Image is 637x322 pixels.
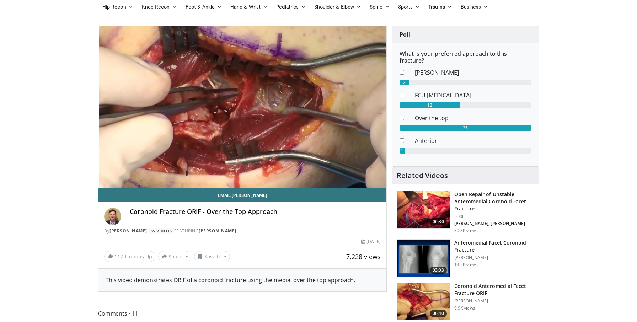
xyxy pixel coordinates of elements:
div: [DATE] [361,238,380,245]
p: 9.9K views [454,305,475,311]
dd: FCU [MEDICAL_DATA] [409,91,537,100]
button: Share [158,251,191,262]
span: 06:30 [430,218,447,225]
h6: What is your preferred approach to this fracture? [400,50,531,64]
a: 55 Videos [148,228,174,234]
h3: Anteromedial Facet Coronoid Fracture [454,239,534,253]
p: [PERSON_NAME] [454,255,534,261]
div: 26 [400,125,531,131]
a: 06:40 Coronoid Anteromedial Facet Fracture ORIF [PERSON_NAME] 9.9K views [397,283,534,320]
span: 112 [114,253,123,260]
a: 06:30 Open Repair of Unstable Anteromedial Coronoid Facet Fracture FORE [PERSON_NAME], [PERSON_NA... [397,191,534,234]
video-js: Video Player [98,26,386,188]
div: 2 [400,80,410,85]
span: 7,228 views [346,252,381,261]
a: 03:03 Anteromedial Facet Coronoid Fracture [PERSON_NAME] 14.2K views [397,239,534,277]
h4: Related Videos [397,171,448,180]
span: 06:40 [430,310,447,317]
a: [PERSON_NAME] [109,228,147,234]
dd: [PERSON_NAME] [409,68,537,77]
p: [PERSON_NAME] [454,298,534,304]
span: Comments 11 [98,309,387,318]
div: 12 [400,102,460,108]
dd: Over the top [409,114,537,122]
h3: Open Repair of Unstable Anteromedial Coronoid Facet Fracture [454,191,534,212]
div: 1 [400,148,405,154]
span: 03:03 [430,267,447,274]
a: [PERSON_NAME] [199,228,236,234]
dd: Anterior [409,136,537,145]
img: 14d700b3-704c-4cc6-afcf-48008ee4a60d.150x105_q85_crop-smart_upscale.jpg [397,191,450,228]
p: 14.2K views [454,262,478,268]
div: By FEATURING [104,228,381,234]
p: 30.3K views [454,228,478,234]
div: This video demonstrates ORIF of a coronoid fracture using the medial over the top approach. [106,276,379,284]
p: [PERSON_NAME], [PERSON_NAME] [454,221,534,226]
strong: Poll [400,31,410,38]
h3: Coronoid Anteromedial Facet Fracture ORIF [454,283,534,297]
h4: Coronoid Fracture ORIF - Over the Top Approach [130,208,381,216]
img: 3e69eb67-b6e0-466a-a2c7-781873c595a0.150x105_q85_crop-smart_upscale.jpg [397,283,450,320]
a: Email [PERSON_NAME] [98,188,386,202]
img: 48500_0000_3.png.150x105_q85_crop-smart_upscale.jpg [397,240,450,277]
button: Save to [194,251,230,262]
a: 112 Thumbs Up [104,251,155,262]
img: Avatar [104,208,121,225]
p: FORE [454,214,534,219]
